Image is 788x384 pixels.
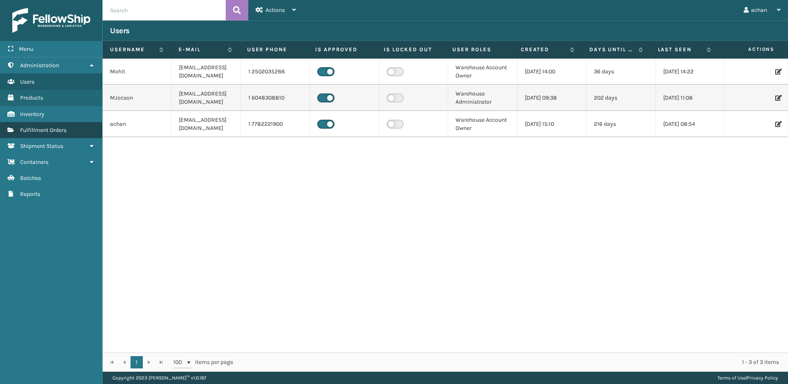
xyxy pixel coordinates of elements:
[20,62,59,69] span: Administration
[775,69,780,75] i: Edit
[448,59,517,85] td: Warehouse Account Owner
[20,159,48,166] span: Containers
[103,59,172,85] td: Mohit
[656,59,725,85] td: [DATE] 14:22
[131,356,143,368] a: 1
[241,85,310,111] td: 1 6048308810
[241,111,310,137] td: 1 7782221900
[384,46,437,53] label: Is Locked Out
[172,111,241,137] td: [EMAIL_ADDRESS][DOMAIN_NAME]
[20,94,43,101] span: Products
[20,143,63,150] span: Shipment Status
[448,85,517,111] td: Warehouse Administrator
[658,46,703,53] label: Last Seen
[20,111,44,118] span: Inventory
[518,85,586,111] td: [DATE] 09:38
[103,111,172,137] td: achan
[110,26,130,36] h3: Users
[247,46,300,53] label: User phone
[12,8,90,33] img: logo
[241,59,310,85] td: 1 2502035286
[103,85,172,111] td: MJocson
[775,95,780,101] i: Edit
[173,356,233,368] span: items per page
[775,121,780,127] i: Edit
[20,175,41,182] span: Batches
[179,46,224,53] label: E-mail
[717,375,746,381] a: Terms of Use
[717,372,778,384] div: |
[586,59,655,85] td: 36 days
[518,59,586,85] td: [DATE] 14:00
[589,46,635,53] label: Days until password expires
[452,46,506,53] label: User Roles
[586,85,655,111] td: 202 days
[112,372,206,384] p: Copyright 2023 [PERSON_NAME]™ v 1.0.187
[721,43,779,56] span: Actions
[266,7,285,14] span: Actions
[315,46,369,53] label: Is Approved
[20,127,66,134] span: Fulfillment Orders
[656,111,725,137] td: [DATE] 08:54
[19,45,33,52] span: Menu
[521,46,566,53] label: Created
[586,111,655,137] td: 216 days
[173,358,186,366] span: 100
[110,46,155,53] label: Username
[448,111,517,137] td: Warehouse Account Owner
[747,375,778,381] a: Privacy Policy
[172,85,241,111] td: [EMAIL_ADDRESS][DOMAIN_NAME]
[518,111,586,137] td: [DATE] 15:10
[20,78,34,85] span: Users
[20,191,40,198] span: Reports
[172,59,241,85] td: [EMAIL_ADDRESS][DOMAIN_NAME]
[656,85,725,111] td: [DATE] 11:08
[245,358,779,366] div: 1 - 3 of 3 items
